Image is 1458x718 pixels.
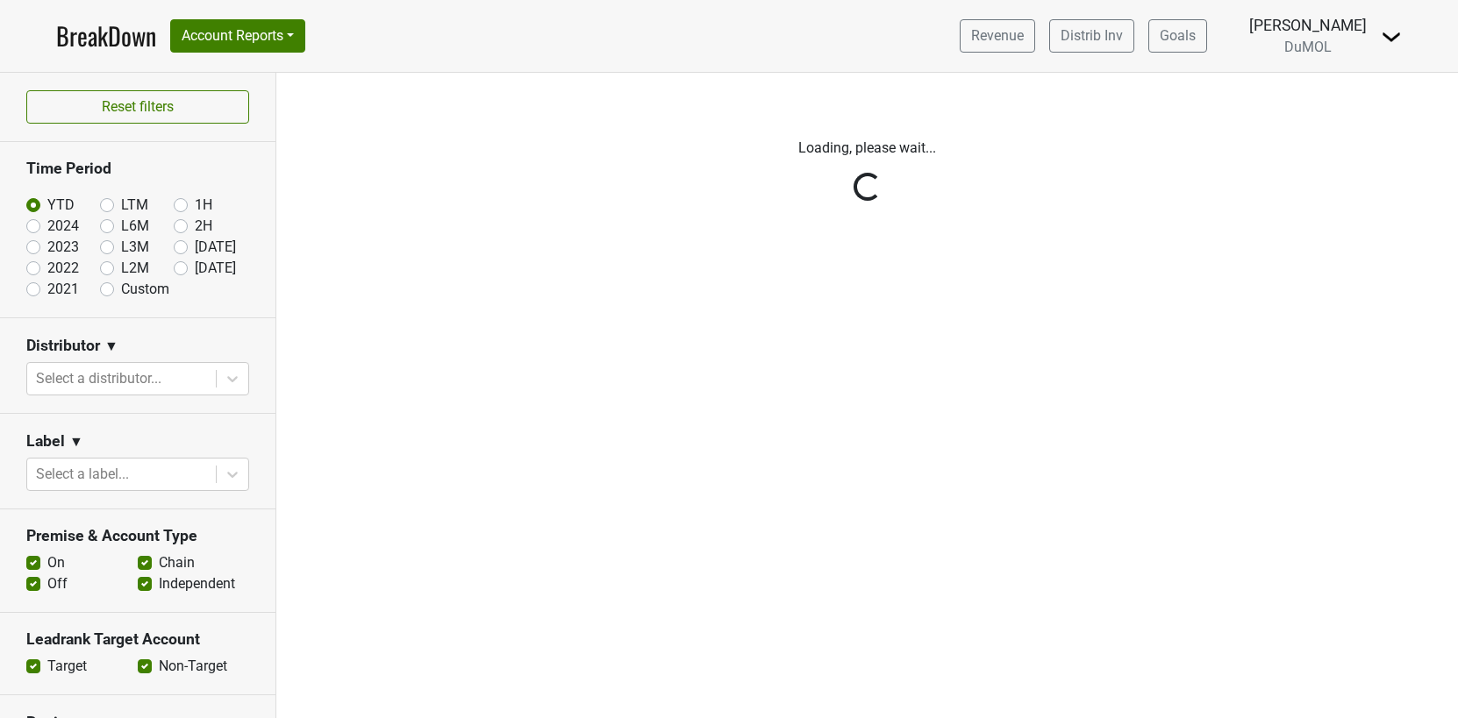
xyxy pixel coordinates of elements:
img: Dropdown Menu [1381,26,1402,47]
p: Loading, please wait... [381,138,1354,159]
div: [PERSON_NAME] [1249,14,1367,37]
span: DuMOL [1284,39,1332,55]
a: Goals [1148,19,1207,53]
button: Account Reports [170,19,305,53]
a: Revenue [960,19,1035,53]
a: Distrib Inv [1049,19,1134,53]
a: BreakDown [56,18,156,54]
